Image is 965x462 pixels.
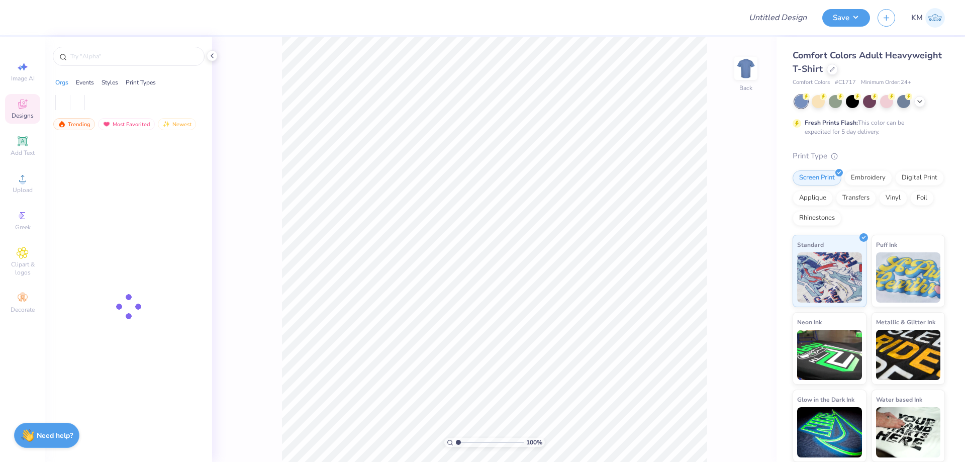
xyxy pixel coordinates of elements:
img: most_fav.gif [103,121,111,128]
img: Newest.gif [162,121,170,128]
span: Standard [797,239,824,250]
div: Newest [158,118,196,130]
img: Puff Ink [876,252,941,303]
div: Rhinestones [793,211,841,226]
img: Karl Michael Narciza [925,8,945,28]
div: Print Type [793,150,945,162]
div: Embroidery [844,170,892,186]
span: Decorate [11,306,35,314]
span: Metallic & Glitter Ink [876,317,935,327]
div: Screen Print [793,170,841,186]
div: This color can be expedited for 5 day delivery. [805,118,928,136]
img: Glow in the Dark Ink [797,407,862,457]
div: Trending [53,118,95,130]
span: Minimum Order: 24 + [861,78,911,87]
div: Vinyl [879,191,907,206]
img: Metallic & Glitter Ink [876,330,941,380]
div: Applique [793,191,833,206]
span: Clipart & logos [5,260,40,276]
span: KM [911,12,923,24]
span: Add Text [11,149,35,157]
span: # C1717 [835,78,856,87]
span: Neon Ink [797,317,822,327]
div: Events [76,78,94,87]
div: Styles [102,78,118,87]
span: Greek [15,223,31,231]
img: Neon Ink [797,330,862,380]
div: Back [739,83,752,93]
span: Comfort Colors Adult Heavyweight T-Shirt [793,49,942,75]
div: Transfers [836,191,876,206]
span: Glow in the Dark Ink [797,394,854,405]
input: Untitled Design [741,8,815,28]
span: Comfort Colors [793,78,830,87]
img: Back [736,58,756,78]
div: Print Types [126,78,156,87]
div: Foil [910,191,934,206]
img: Standard [797,252,862,303]
div: Orgs [55,78,68,87]
span: 100 % [526,438,542,447]
a: KM [911,8,945,28]
strong: Need help? [37,431,73,440]
div: Most Favorited [98,118,155,130]
span: Image AI [11,74,35,82]
div: Digital Print [895,170,944,186]
input: Try "Alpha" [69,51,198,61]
button: Save [822,9,870,27]
span: Puff Ink [876,239,897,250]
img: Water based Ink [876,407,941,457]
span: Water based Ink [876,394,922,405]
strong: Fresh Prints Flash: [805,119,858,127]
img: trending.gif [58,121,66,128]
span: Designs [12,112,34,120]
span: Upload [13,186,33,194]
